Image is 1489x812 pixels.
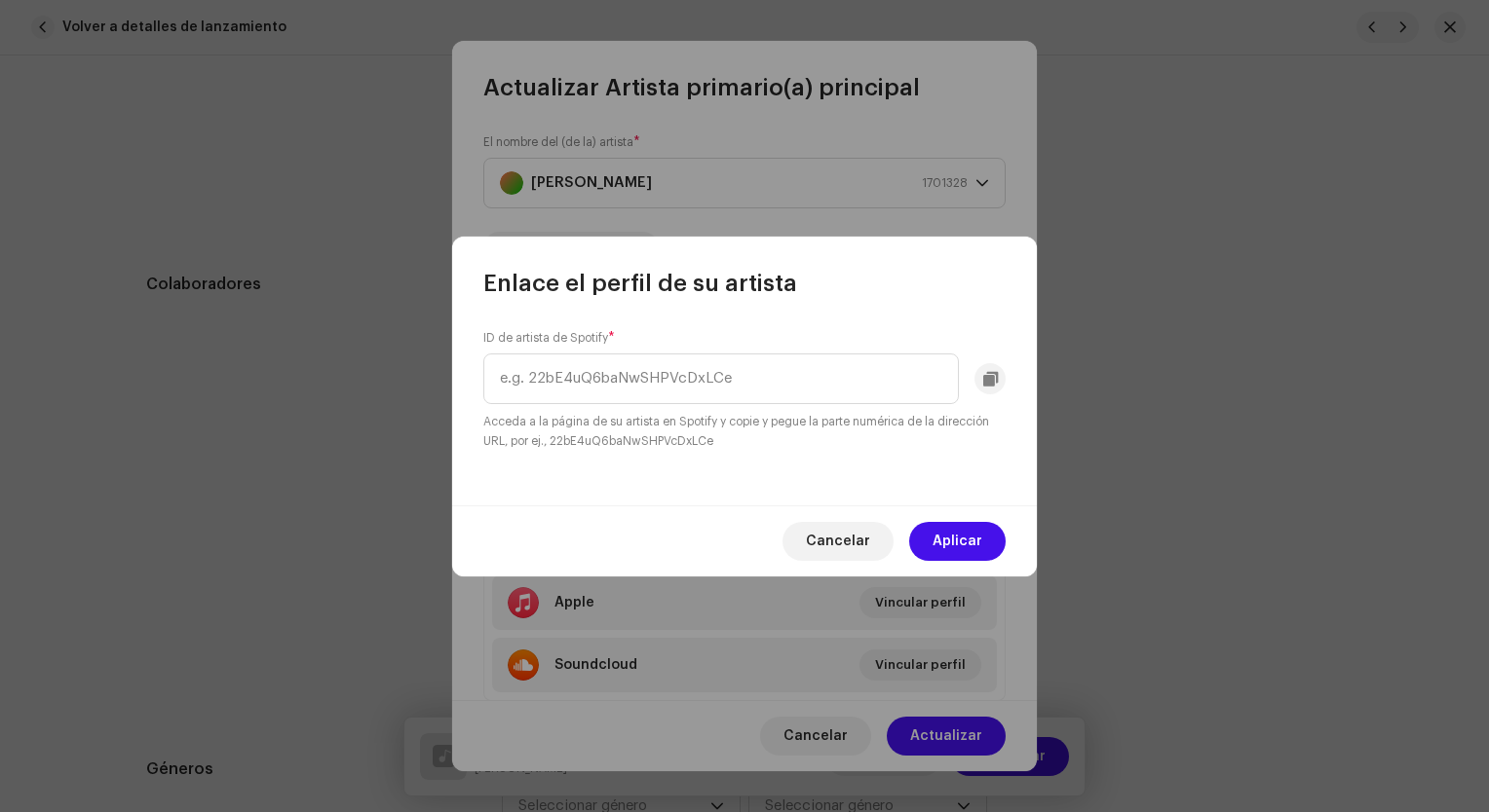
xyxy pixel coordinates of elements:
[483,330,615,346] label: ID de artista de Spotify
[909,522,1006,561] button: Aplicar
[483,353,959,404] input: e.g. 22bE4uQ6baNwSHPVcDxLCe
[483,268,797,299] span: Enlace el perfil de su artista
[933,522,982,561] span: Aplicar
[783,522,894,561] button: Cancelar
[806,522,870,561] span: Cancelar
[483,412,1006,451] small: Acceda a la página de su artista en Spotify y copie y pegue la parte numérica de la dirección URL...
